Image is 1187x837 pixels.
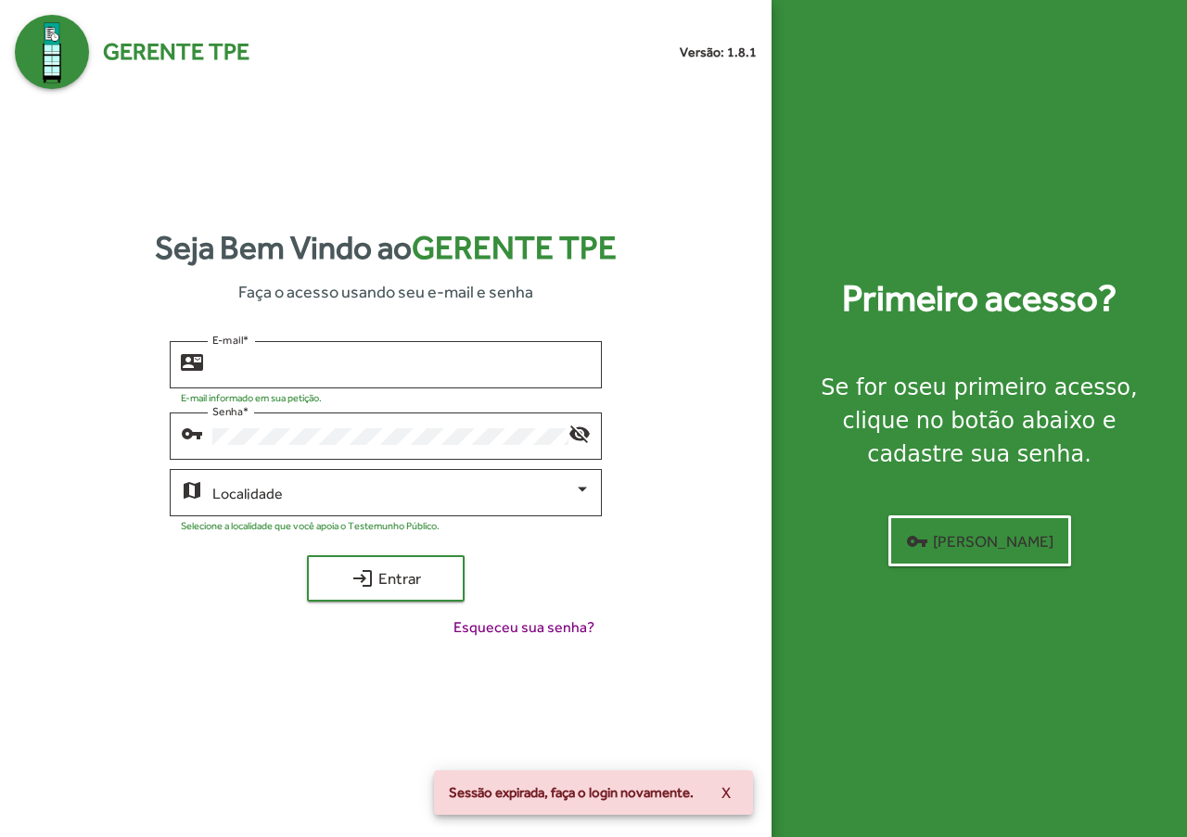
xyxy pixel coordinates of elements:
span: Gerente TPE [103,34,249,70]
span: [PERSON_NAME] [906,525,1053,558]
mat-hint: Selecione a localidade que você apoia o Testemunho Público. [181,520,440,531]
strong: Primeiro acesso? [842,271,1117,326]
img: Logo Gerente [15,15,89,89]
mat-icon: contact_mail [181,350,203,373]
mat-icon: vpn_key [906,530,928,552]
button: X [707,776,746,809]
small: Versão: 1.8.1 [680,43,757,62]
mat-icon: login [351,567,374,590]
span: Sessão expirada, faça o login novamente. [449,783,694,802]
mat-hint: E-mail informado em sua petição. [181,392,322,403]
mat-icon: vpn_key [181,422,203,444]
span: Faça o acesso usando seu e-mail e senha [238,279,533,304]
strong: Seja Bem Vindo ao [155,223,617,273]
span: Esqueceu sua senha? [453,616,594,639]
mat-icon: visibility_off [568,422,591,444]
span: X [721,776,731,809]
div: Se for o , clique no botão abaixo e cadastre sua senha. [794,371,1165,471]
button: [PERSON_NAME] [888,515,1071,566]
mat-icon: map [181,478,203,501]
span: Entrar [324,562,448,595]
span: Gerente TPE [412,229,617,266]
strong: seu primeiro acesso [907,374,1130,400]
button: Entrar [307,555,465,602]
